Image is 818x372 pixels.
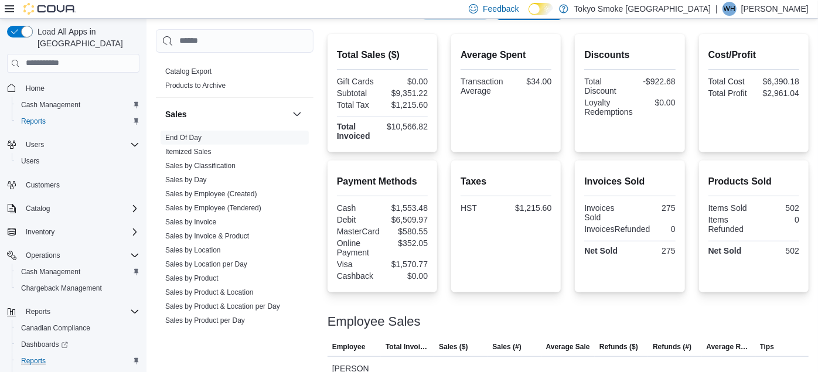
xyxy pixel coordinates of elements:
button: Reports [2,303,144,320]
span: Cash Management [21,267,80,277]
span: Cash Management [16,265,139,279]
span: Dashboards [16,337,139,351]
div: $9,351.22 [384,88,428,98]
button: Inventory [21,225,59,239]
a: Sales by Invoice [165,218,216,226]
p: Tokyo Smoke [GEOGRAPHIC_DATA] [574,2,711,16]
h2: Total Sales ($) [337,48,428,62]
div: 0 [655,224,675,234]
span: Users [21,138,139,152]
span: Sales ($) [439,342,468,351]
span: Sales (#) [492,342,521,351]
div: $6,509.97 [384,215,428,224]
span: Home [21,81,139,95]
a: Sales by Employee (Created) [165,190,257,198]
span: Customers [21,178,139,192]
span: Itemized Sales [165,147,212,156]
button: Reports [12,113,144,129]
div: Invoices Sold [584,203,628,222]
span: Reports [16,114,139,128]
span: Reports [21,356,46,366]
div: 502 [756,246,799,255]
span: Average Sale [546,342,590,351]
a: Users [16,154,44,168]
button: Canadian Compliance [12,320,144,336]
button: Catalog [2,200,144,217]
span: Cash Management [21,100,80,110]
span: Refunds (#) [653,342,691,351]
button: Cash Management [12,97,144,113]
a: Sales by Location per Day [165,260,247,268]
button: Reports [12,353,144,369]
a: Sales by Product & Location per Day [165,302,280,310]
span: Load All Apps in [GEOGRAPHIC_DATA] [33,26,139,49]
span: Reports [21,305,139,319]
span: Users [21,156,39,166]
span: Catalog Export [165,67,212,76]
div: Gift Cards [337,77,380,86]
a: Sales by Day [165,176,207,184]
span: Sales by Location per Day [165,260,247,269]
div: $580.55 [384,227,428,236]
a: Cash Management [16,265,85,279]
div: $1,215.60 [384,100,428,110]
input: Dark Mode [529,3,553,15]
span: Users [26,140,44,149]
span: Chargeback Management [21,284,102,293]
span: Sales by Product [165,274,219,283]
span: Dark Mode [529,15,529,16]
div: Visa [337,260,380,269]
div: 0 [756,215,799,224]
button: Operations [2,247,144,264]
a: Sales by Product & Location [165,288,254,296]
span: Inventory [26,227,54,237]
div: $0.00 [384,271,428,281]
a: Sales by Employee (Tendered) [165,204,261,212]
div: Cashback [337,271,380,281]
button: Cash Management [12,264,144,280]
div: $34.00 [509,77,552,86]
h3: Sales [165,108,187,120]
div: $1,570.77 [384,260,428,269]
span: Reports [26,307,50,316]
span: Sales by Day [165,175,207,185]
h2: Cost/Profit [708,48,799,62]
div: -$922.68 [632,77,676,86]
span: Reports [21,117,46,126]
div: Total Discount [584,77,628,95]
div: HST [461,203,504,213]
a: Cash Management [16,98,85,112]
div: $10,566.82 [384,122,428,131]
span: Feedback [483,3,519,15]
span: Total Invoiced [386,342,430,351]
a: Canadian Compliance [16,321,95,335]
a: Chargeback Management [16,281,107,295]
span: Catalog [26,204,50,213]
div: Items Refunded [708,215,752,234]
span: Sales by Classification [165,161,236,170]
span: Catalog [21,202,139,216]
span: Sales by Employee (Tendered) [165,203,261,213]
img: Cova [23,3,76,15]
button: Catalog [21,202,54,216]
span: Employee [332,342,366,351]
a: Home [21,81,49,95]
div: Cash [337,203,380,213]
a: Sales by Classification [165,162,236,170]
button: Products [290,41,304,55]
div: $6,390.18 [756,77,799,86]
span: Sales by Location [165,245,221,255]
div: 275 [632,203,676,213]
span: WH [724,2,735,16]
p: [PERSON_NAME] [741,2,809,16]
strong: Total Invoiced [337,122,370,141]
div: Transaction Average [461,77,504,95]
span: Users [16,154,139,168]
div: InvoicesRefunded [584,224,650,234]
div: Products [156,64,313,97]
h3: Employee Sales [328,315,421,329]
div: Subtotal [337,88,380,98]
p: | [715,2,718,16]
div: MasterCard [337,227,380,236]
span: Reports [16,354,139,368]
